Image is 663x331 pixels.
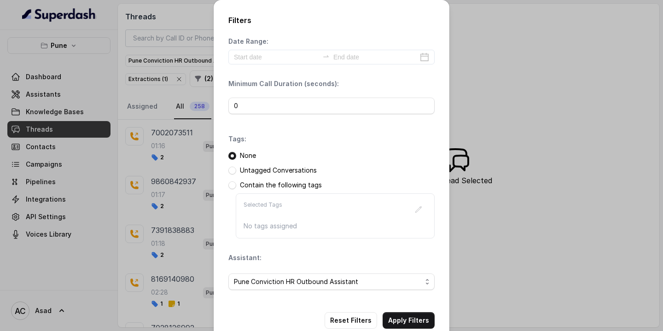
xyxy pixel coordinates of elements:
span: Pune Conviction HR Outbound Assistant [234,276,422,287]
p: Date Range: [228,37,268,46]
p: Untagged Conversations [240,166,317,175]
span: to [322,52,330,60]
p: Selected Tags [244,201,282,218]
p: None [240,151,256,160]
p: Minimum Call Duration (seconds): [228,79,339,88]
span: swap-right [322,52,330,60]
input: End date [333,52,418,62]
p: Contain the following tags [240,180,322,190]
input: Start date [234,52,319,62]
p: Assistant: [228,253,262,262]
button: Apply Filters [383,312,435,329]
p: No tags assigned [244,221,427,231]
button: Pune Conviction HR Outbound Assistant [228,273,435,290]
button: Reset Filters [325,312,377,329]
p: Tags: [228,134,246,144]
h2: Filters [228,15,435,26]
